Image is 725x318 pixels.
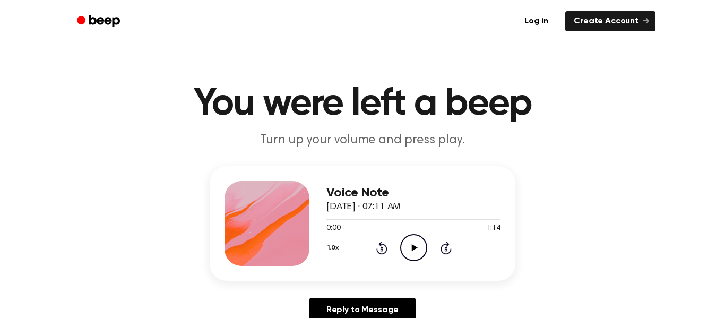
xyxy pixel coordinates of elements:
h1: You were left a beep [91,85,634,123]
span: [DATE] · 07:11 AM [326,202,401,212]
button: 1.0x [326,239,342,257]
a: Create Account [565,11,655,31]
span: 1:14 [487,223,500,234]
h3: Voice Note [326,186,500,200]
a: Log in [514,9,559,33]
p: Turn up your volume and press play. [159,132,566,149]
a: Beep [70,11,130,32]
span: 0:00 [326,223,340,234]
